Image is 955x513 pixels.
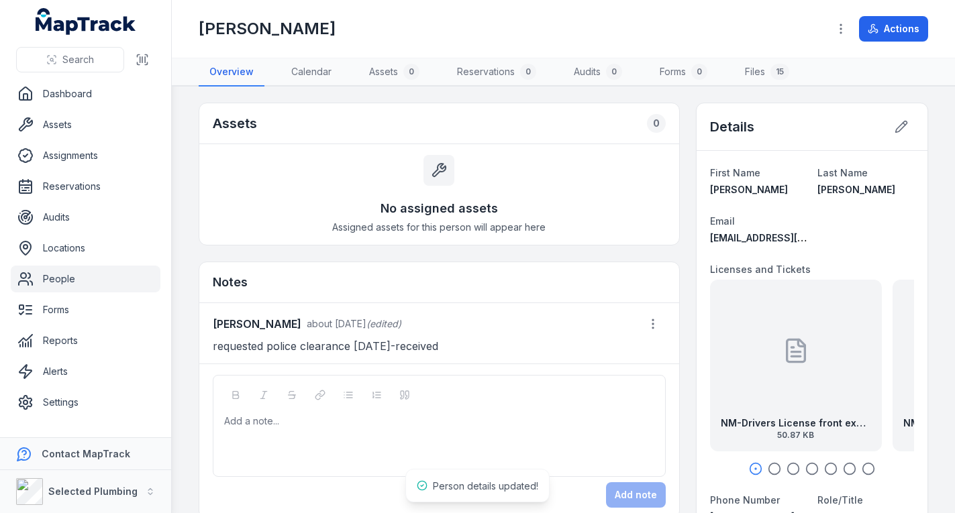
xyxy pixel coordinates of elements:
span: First Name [710,167,760,178]
a: Dashboard [11,80,160,107]
h2: Details [710,117,754,136]
span: Assigned assets for this person will appear here [332,221,546,234]
a: Reports [11,327,160,354]
p: requested police clearance [DATE]-received [213,337,666,355]
div: 15 [770,64,789,80]
a: MapTrack [36,8,136,35]
span: [EMAIL_ADDRESS][DOMAIN_NAME] [710,232,872,243]
a: Alerts [11,358,160,385]
strong: Contact MapTrack [42,448,130,459]
span: 50.87 KB [721,430,871,441]
a: Audits [11,204,160,231]
span: Person details updated! [433,480,538,492]
a: Audits0 [563,58,633,87]
strong: Selected Plumbing [48,486,138,497]
a: Overview [199,58,264,87]
div: 0 [606,64,622,80]
a: Forms0 [649,58,718,87]
a: Reservations [11,173,160,200]
h3: Notes [213,273,248,292]
div: 0 [520,64,536,80]
div: 0 [647,114,666,133]
a: Locations [11,235,160,262]
span: Phone Number [710,494,780,506]
span: Search [62,53,94,66]
a: Files15 [734,58,800,87]
a: Reservations0 [446,58,547,87]
a: Assets0 [358,58,430,87]
span: Licenses and Tickets [710,264,811,275]
span: (edited) [366,318,401,329]
button: Search [16,47,124,72]
h1: [PERSON_NAME] [199,18,336,40]
span: about [DATE] [307,318,366,329]
a: Assignments [11,142,160,169]
div: 0 [691,64,707,80]
span: Last Name [817,167,868,178]
a: Forms [11,296,160,323]
span: [PERSON_NAME] [817,184,895,195]
a: Assets [11,111,160,138]
a: Settings [11,389,160,416]
h3: No assigned assets [381,199,498,218]
button: Actions [859,16,928,42]
h2: Assets [213,114,257,133]
a: People [11,266,160,292]
span: [PERSON_NAME] [710,184,788,195]
strong: NM-Drivers License front exp7.11.25 [721,416,871,430]
div: 0 [403,64,419,80]
strong: [PERSON_NAME] [213,316,301,332]
time: 7/14/2025, 10:40:38 AM [307,318,366,329]
a: Calendar [281,58,342,87]
span: Email [710,215,735,227]
span: Role/Title [817,494,863,506]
